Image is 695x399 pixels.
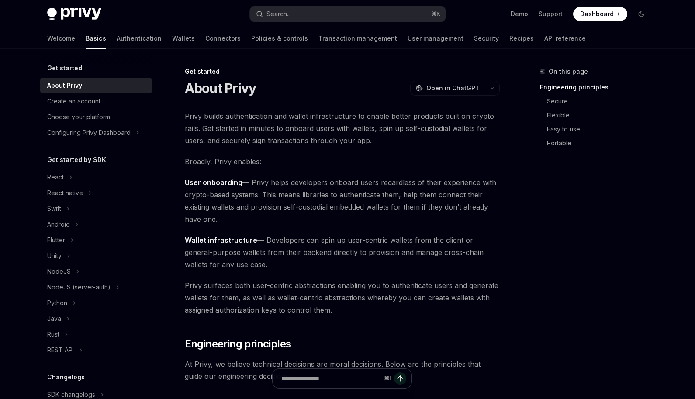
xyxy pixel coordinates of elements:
[40,185,152,201] button: Toggle React native section
[185,80,256,96] h1: About Privy
[394,372,406,385] button: Send message
[185,358,500,382] span: At Privy, we believe technical decisions are moral decisions. Below are the principles that guide...
[205,28,241,49] a: Connectors
[47,219,70,230] div: Android
[185,234,500,271] span: — Developers can spin up user-centric wallets from the client or general-purpose wallets from the...
[40,342,152,358] button: Toggle REST API section
[185,279,500,316] span: Privy surfaces both user-centric abstractions enabling you to authenticate users and generate wal...
[47,329,59,340] div: Rust
[40,311,152,327] button: Toggle Java section
[539,10,563,18] a: Support
[185,67,500,76] div: Get started
[266,9,291,19] div: Search...
[47,28,75,49] a: Welcome
[40,93,152,109] a: Create an account
[540,108,655,122] a: Flexible
[549,66,588,77] span: On this page
[47,203,61,214] div: Swift
[410,81,485,96] button: Open in ChatGPT
[40,201,152,217] button: Toggle Swift section
[47,8,101,20] img: dark logo
[540,122,655,136] a: Easy to use
[250,6,446,22] button: Open search
[40,264,152,279] button: Toggle NodeJS section
[185,178,242,187] strong: User onboarding
[185,337,291,351] span: Engineering principles
[47,372,85,382] h5: Changelogs
[47,80,82,91] div: About Privy
[509,28,534,49] a: Recipes
[540,94,655,108] a: Secure
[544,28,586,49] a: API reference
[47,112,110,122] div: Choose your platform
[47,188,83,198] div: React native
[426,84,480,93] span: Open in ChatGPT
[540,136,655,150] a: Portable
[474,28,499,49] a: Security
[47,127,131,138] div: Configuring Privy Dashboard
[40,109,152,125] a: Choose your platform
[117,28,162,49] a: Authentication
[185,155,500,168] span: Broadly, Privy enables:
[40,327,152,342] button: Toggle Rust section
[47,282,111,292] div: NodeJS (server-auth)
[185,176,500,225] span: — Privy helps developers onboard users regardless of their experience with crypto-based systems. ...
[47,155,106,165] h5: Get started by SDK
[185,236,257,244] strong: Wallet infrastructure
[511,10,528,18] a: Demo
[634,7,648,21] button: Toggle dark mode
[573,7,627,21] a: Dashboard
[540,80,655,94] a: Engineering principles
[40,248,152,264] button: Toggle Unity section
[40,279,152,295] button: Toggle NodeJS (server-auth) section
[40,232,152,248] button: Toggle Flutter section
[47,172,64,182] div: React
[47,251,62,261] div: Unity
[86,28,106,49] a: Basics
[408,28,463,49] a: User management
[47,298,67,308] div: Python
[47,345,74,355] div: REST API
[251,28,308,49] a: Policies & controls
[185,110,500,147] span: Privy builds authentication and wallet infrastructure to enable better products built on crypto r...
[580,10,614,18] span: Dashboard
[47,96,100,107] div: Create an account
[172,28,195,49] a: Wallets
[40,169,152,185] button: Toggle React section
[40,78,152,93] a: About Privy
[431,10,440,17] span: ⌘ K
[47,235,65,245] div: Flutter
[318,28,397,49] a: Transaction management
[47,266,71,277] div: NodeJS
[40,217,152,232] button: Toggle Android section
[47,63,82,73] h5: Get started
[40,295,152,311] button: Toggle Python section
[40,125,152,141] button: Toggle Configuring Privy Dashboard section
[47,313,61,324] div: Java
[281,369,380,388] input: Ask a question...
